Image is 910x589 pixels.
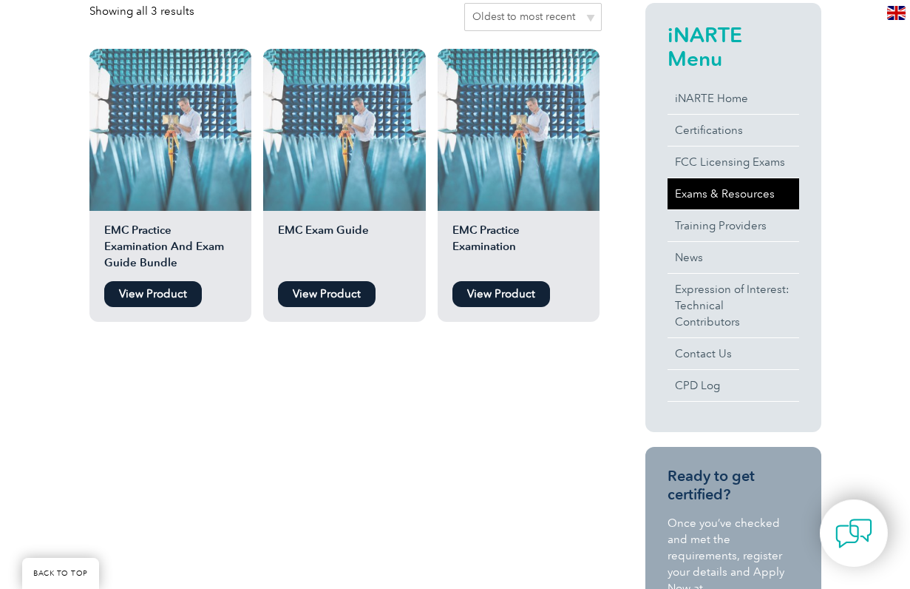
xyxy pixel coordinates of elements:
[668,242,799,273] a: News
[835,515,872,552] img: contact-chat.png
[668,338,799,369] a: Contact Us
[22,558,99,589] a: BACK TO TOP
[668,178,799,209] a: Exams & Resources
[452,281,550,307] a: View Product
[464,3,602,31] select: Shop order
[887,6,906,20] img: en
[668,147,799,178] a: FCC Licensing Exams
[278,281,376,307] a: View Product
[263,49,425,211] img: EMC Exam Guide
[668,274,799,337] a: Expression of Interest:Technical Contributors
[668,83,799,114] a: iNARTE Home
[263,222,425,274] h2: EMC Exam Guide
[89,49,251,274] a: EMC Practice Examination And Exam Guide Bundle
[438,49,600,211] img: EMC Practice Examination
[668,467,799,504] h3: Ready to get certified?
[668,370,799,401] a: CPD Log
[104,281,202,307] a: View Product
[89,49,251,211] img: EMC Practice Examination And Exam Guide Bundle
[89,222,251,274] h2: EMC Practice Examination And Exam Guide Bundle
[263,49,425,274] a: EMC Exam Guide
[668,115,799,146] a: Certifications
[89,3,194,19] p: Showing all 3 results
[668,210,799,241] a: Training Providers
[438,49,600,274] a: EMC Practice Examination
[668,23,799,70] h2: iNARTE Menu
[438,222,600,274] h2: EMC Practice Examination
